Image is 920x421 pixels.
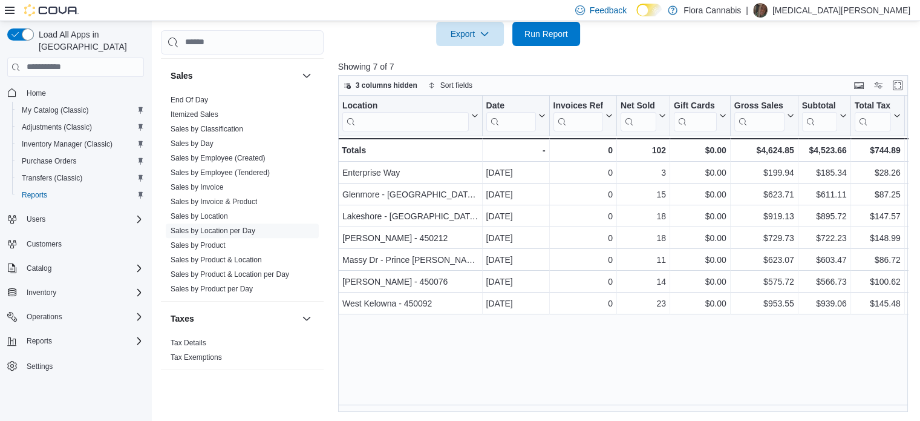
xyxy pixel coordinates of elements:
[171,153,266,163] span: Sales by Employee (Created)
[299,68,314,83] button: Sales
[621,274,666,289] div: 14
[854,165,900,180] div: $28.26
[171,139,214,148] span: Sales by Day
[171,95,208,105] span: End Of Day
[734,209,794,224] div: $919.13
[734,100,784,131] div: Gross Sales
[339,78,422,93] button: 3 columns hidden
[486,100,535,131] div: Date
[621,209,666,224] div: 18
[854,296,900,311] div: $145.48
[871,78,886,93] button: Display options
[342,209,478,224] div: Lakeshore - [GEOGRAPHIC_DATA] - 450372
[734,296,794,311] div: $953.55
[486,143,545,157] div: -
[801,231,846,245] div: $722.23
[636,4,662,16] input: Dark Mode
[734,165,794,180] div: $199.94
[486,165,545,180] div: [DATE]
[342,253,478,267] div: Massy Dr - Prince [PERSON_NAME] - 450075
[734,143,794,157] div: $4,624.85
[171,241,226,250] a: Sales by Product
[161,336,324,370] div: Taxes
[553,187,612,202] div: 0
[27,264,51,273] span: Catalog
[621,187,666,202] div: 15
[17,120,144,134] span: Adjustments (Classic)
[801,100,846,131] button: Subtotal
[12,102,149,119] button: My Catalog (Classic)
[22,310,67,324] button: Operations
[553,253,612,267] div: 0
[17,171,87,185] a: Transfers (Classic)
[342,100,478,131] button: Location
[17,154,144,168] span: Purchase Orders
[753,3,768,18] div: Nikita Coles
[854,231,900,245] div: $148.99
[171,284,253,294] span: Sales by Product per Day
[734,253,794,267] div: $623.07
[27,362,53,371] span: Settings
[22,173,82,183] span: Transfers (Classic)
[486,296,545,311] div: [DATE]
[356,81,417,90] span: 3 columns hidden
[674,296,726,311] div: $0.00
[22,122,92,132] span: Adjustments (Classic)
[22,105,89,115] span: My Catalog (Classic)
[621,165,666,180] div: 3
[553,296,612,311] div: 0
[17,137,117,151] a: Inventory Manager (Classic)
[734,100,784,111] div: Gross Sales
[171,353,222,362] a: Tax Exemptions
[524,28,568,40] span: Run Report
[2,260,149,277] button: Catalog
[734,274,794,289] div: $575.72
[171,270,289,279] span: Sales by Product & Location per Day
[171,197,257,206] a: Sales by Invoice & Product
[674,274,726,289] div: $0.00
[486,253,545,267] div: [DATE]
[854,209,900,224] div: $147.57
[171,110,218,119] a: Itemized Sales
[22,261,144,276] span: Catalog
[161,93,324,301] div: Sales
[734,187,794,202] div: $623.71
[338,61,914,73] p: Showing 7 of 7
[22,261,56,276] button: Catalog
[171,255,262,265] span: Sales by Product & Location
[553,100,612,131] button: Invoices Ref
[22,237,67,251] a: Customers
[171,313,194,325] h3: Taxes
[171,226,255,236] span: Sales by Location per Day
[7,79,144,406] nav: Complex example
[342,100,469,131] div: Location
[22,358,144,373] span: Settings
[17,120,97,134] a: Adjustments (Classic)
[674,187,726,202] div: $0.00
[486,100,535,111] div: Date
[801,296,846,311] div: $939.06
[27,312,62,322] span: Operations
[801,165,846,180] div: $185.34
[22,236,144,251] span: Customers
[590,4,627,16] span: Feedback
[24,4,79,16] img: Cova
[801,100,837,111] div: Subtotal
[553,209,612,224] div: 0
[171,339,206,347] a: Tax Details
[171,124,243,134] span: Sales by Classification
[171,182,223,192] span: Sales by Invoice
[12,187,149,204] button: Reports
[436,22,504,46] button: Export
[553,165,612,180] div: 0
[854,100,890,111] div: Total Tax
[171,154,266,162] a: Sales by Employee (Created)
[12,170,149,187] button: Transfers (Classic)
[17,188,52,202] a: Reports
[621,143,666,157] div: 102
[22,334,57,348] button: Reports
[22,285,144,300] span: Inventory
[674,165,726,180] div: $0.00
